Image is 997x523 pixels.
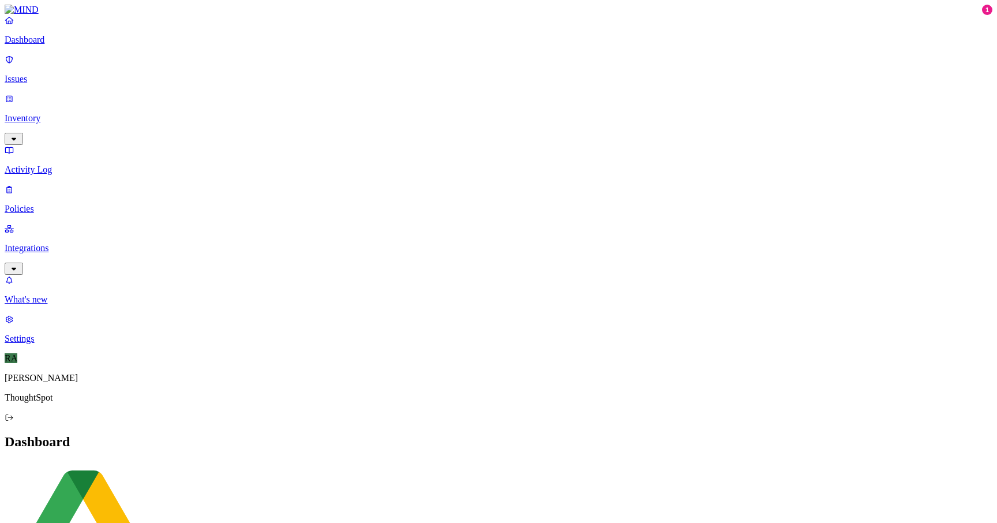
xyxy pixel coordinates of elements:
h2: Dashboard [5,434,992,450]
p: Policies [5,204,992,214]
a: Activity Log [5,145,992,175]
p: ThoughtSpot [5,393,992,403]
p: Settings [5,334,992,344]
a: Issues [5,54,992,84]
div: 1 [982,5,992,15]
a: Inventory [5,94,992,143]
p: Integrations [5,243,992,253]
p: Dashboard [5,35,992,45]
p: Issues [5,74,992,84]
a: Integrations [5,223,992,273]
p: Inventory [5,113,992,124]
a: Settings [5,314,992,344]
a: Dashboard [5,15,992,45]
p: Activity Log [5,165,992,175]
a: Policies [5,184,992,214]
a: What's new [5,275,992,305]
img: MIND [5,5,39,15]
span: RA [5,353,17,363]
p: [PERSON_NAME] [5,373,992,383]
p: What's new [5,294,992,305]
a: MIND [5,5,992,15]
